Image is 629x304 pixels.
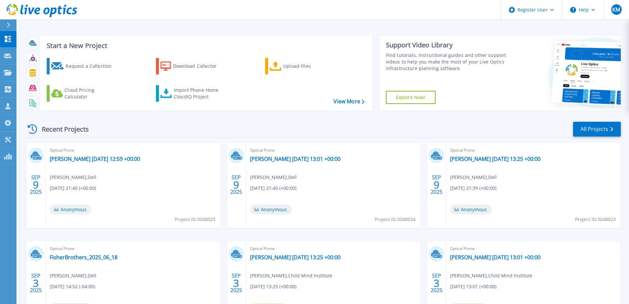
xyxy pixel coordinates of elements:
[175,216,215,223] span: Project ID: 3048025
[250,205,292,215] span: Anonymous
[450,283,496,290] span: [DATE] 13:01 (+00:00)
[233,280,239,286] span: 3
[250,245,417,252] span: Optical Prime
[450,245,617,252] span: Optical Prime
[434,182,440,188] span: 9
[612,7,620,12] span: KM
[250,272,332,279] span: [PERSON_NAME] , Child Mind Institute
[30,173,42,197] div: SEP 2025
[573,122,621,137] a: All Projects
[33,182,39,188] span: 9
[233,182,239,188] span: 9
[33,280,39,286] span: 3
[174,87,225,100] div: Import Phone Home CloudIQ Project
[173,60,226,73] div: Download Collector
[250,283,296,290] span: [DATE] 13:25 (+00:00)
[250,254,340,261] a: [PERSON_NAME] [DATE] 13:25 +00:00
[250,185,296,192] span: [DATE] 21:40 (+00:00)
[450,205,492,215] span: Anonymous
[47,42,364,49] h3: Start a New Project
[230,271,242,295] div: SEP 2025
[50,147,216,154] span: Optical Prime
[430,271,443,295] div: SEP 2025
[386,52,509,72] div: Find tutorials, instructional guides and other support videos to help you make the most of your L...
[434,280,440,286] span: 3
[50,245,216,252] span: Optical Prime
[50,185,96,192] span: [DATE] 21:40 (+00:00)
[50,156,140,162] a: [PERSON_NAME] [DATE] 12:59 +00:00
[283,60,336,73] div: Upload Files
[450,272,532,279] span: [PERSON_NAME] , Child Mind Institute
[25,121,98,137] div: Recent Projects
[230,173,242,197] div: SEP 2025
[334,98,364,105] a: View More
[250,147,417,154] span: Optical Prime
[450,254,541,261] a: [PERSON_NAME] [DATE] 13:01 +00:00
[50,254,117,261] a: FisherBrothers_2025_06_18
[575,216,616,223] span: Project ID: 3048023
[450,185,496,192] span: [DATE] 21:39 (+00:00)
[65,60,118,73] div: Request a Collection
[156,58,229,74] a: Download Collector
[386,41,509,49] div: Support Video Library
[250,156,340,162] a: [PERSON_NAME] [DATE] 13:01 +00:00
[386,91,436,104] a: Explore Now!
[30,271,42,295] div: SEP 2025
[50,272,96,279] span: [PERSON_NAME] , Dell
[375,216,415,223] span: Project ID: 3048024
[265,58,339,74] a: Upload Files
[47,85,120,102] a: Cloud Pricing Calculator
[450,147,617,154] span: Optical Prime
[50,174,96,181] span: [PERSON_NAME] , Dell
[47,58,120,74] a: Request a Collection
[450,174,497,181] span: [PERSON_NAME] , Dell
[50,205,91,215] span: Anonymous
[250,174,297,181] span: [PERSON_NAME] , Dell
[50,283,95,290] span: [DATE] 14:52 (-04:00)
[430,173,443,197] div: SEP 2025
[450,156,541,162] a: [PERSON_NAME] [DATE] 13:25 +00:00
[64,87,117,100] div: Cloud Pricing Calculator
